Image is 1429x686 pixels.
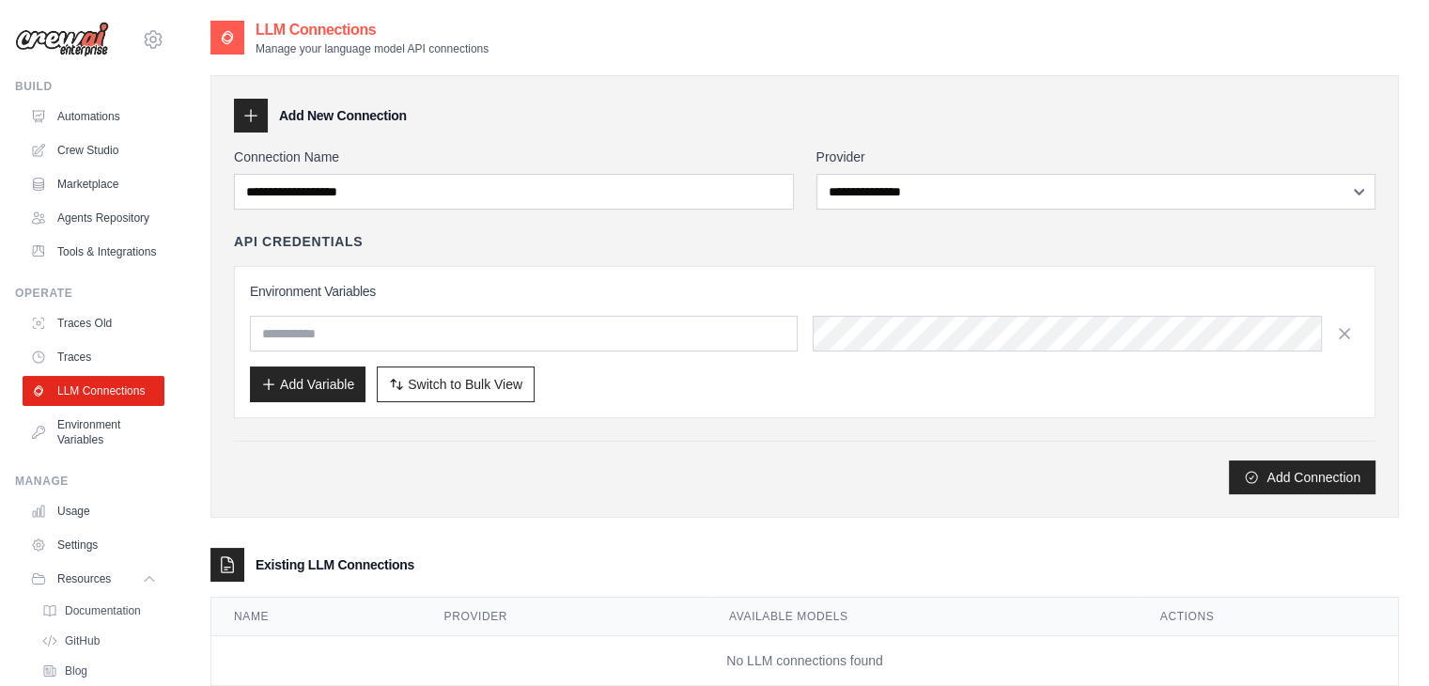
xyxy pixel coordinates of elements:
span: Resources [57,571,111,586]
button: Switch to Bulk View [377,366,535,402]
th: Actions [1138,598,1398,636]
a: Traces [23,342,164,372]
h3: Environment Variables [250,282,1359,301]
a: Tools & Integrations [23,237,164,267]
a: Traces Old [23,308,164,338]
a: GitHub [34,628,164,654]
button: Add Connection [1229,460,1375,494]
button: Resources [23,564,164,594]
a: Environment Variables [23,410,164,455]
button: Add Variable [250,366,365,402]
span: Switch to Bulk View [408,375,522,394]
a: Marketplace [23,169,164,199]
h2: LLM Connections [256,19,489,41]
a: Usage [23,496,164,526]
th: Name [211,598,422,636]
td: No LLM connections found [211,636,1398,686]
th: Provider [422,598,707,636]
span: GitHub [65,633,100,648]
p: Manage your language model API connections [256,41,489,56]
a: Blog [34,658,164,684]
a: Settings [23,530,164,560]
a: Automations [23,101,164,132]
div: Operate [15,286,164,301]
h4: API Credentials [234,232,363,251]
h3: Add New Connection [279,106,407,125]
div: Build [15,79,164,94]
div: Manage [15,474,164,489]
th: Available Models [707,598,1138,636]
a: Agents Repository [23,203,164,233]
span: Documentation [65,603,141,618]
a: Documentation [34,598,164,624]
label: Connection Name [234,148,794,166]
a: Crew Studio [23,135,164,165]
span: Blog [65,663,87,678]
img: Logo [15,22,109,57]
a: LLM Connections [23,376,164,406]
h3: Existing LLM Connections [256,555,414,574]
label: Provider [816,148,1376,166]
